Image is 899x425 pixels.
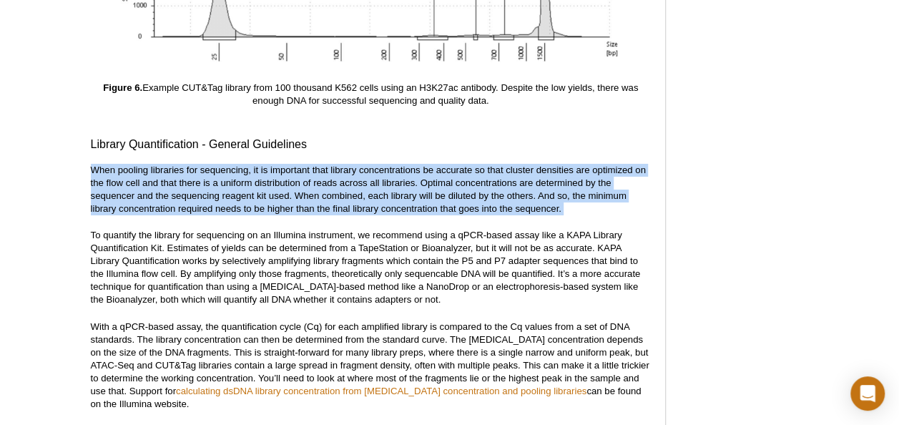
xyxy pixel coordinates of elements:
p: When pooling libraries for sequencing, it is important that library concentrations be accurate so... [91,164,651,215]
strong: Figure 6. [103,82,142,93]
a: calculating dsDNA library concentration from [MEDICAL_DATA] concentration and pooling libraries [176,386,586,396]
p: With a qPCR-based assay, the quantification cycle (Cq) for each amplified library is compared to ... [91,321,651,411]
div: Open Intercom Messenger [850,376,885,411]
p: To quantify the library for sequencing on an Illumina instrument, we recommend using a qPCR-based... [91,229,651,306]
h3: Library Quantification - General Guidelines [91,136,651,153]
p: Example CUT&Tag library from 100 thousand K562 cells using an H3K27ac antibody. Despite the low y... [91,82,651,107]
